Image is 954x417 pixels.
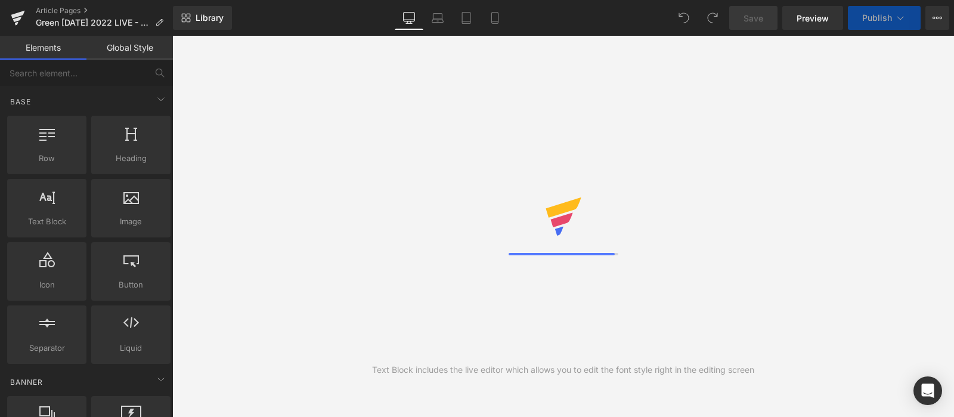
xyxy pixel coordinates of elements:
span: Save [744,12,763,24]
span: Green [DATE] 2022 LIVE - Template GemPages [36,18,150,27]
a: New Library [173,6,232,30]
button: Undo [672,6,696,30]
a: Laptop [423,6,452,30]
div: Open Intercom Messenger [913,376,942,405]
span: Image [95,215,167,228]
span: Heading [95,152,167,165]
span: Library [196,13,224,23]
a: Mobile [481,6,509,30]
span: Separator [11,342,83,354]
a: Global Style [86,36,173,60]
div: Text Block includes the live editor which allows you to edit the font style right in the editing ... [372,363,754,376]
span: Liquid [95,342,167,354]
span: Text Block [11,215,83,228]
button: More [925,6,949,30]
button: Redo [701,6,724,30]
button: Publish [848,6,921,30]
a: Tablet [452,6,481,30]
span: Preview [797,12,829,24]
a: Article Pages [36,6,173,16]
a: Preview [782,6,843,30]
span: Publish [862,13,892,23]
span: Button [95,279,167,291]
span: Row [11,152,83,165]
a: Desktop [395,6,423,30]
span: Base [9,96,32,107]
span: Icon [11,279,83,291]
span: Banner [9,376,44,388]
